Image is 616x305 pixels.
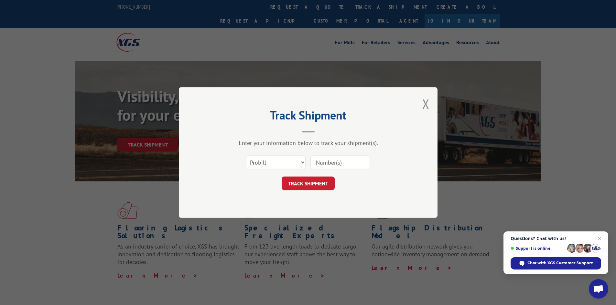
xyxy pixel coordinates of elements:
[422,95,429,112] button: Close modal
[310,156,370,169] input: Number(s)
[211,111,405,123] h2: Track Shipment
[596,235,603,242] span: Close chat
[589,279,608,299] div: Open chat
[282,177,335,190] button: TRACK SHIPMENT
[511,257,601,269] div: Chat with XGS Customer Support
[511,246,565,251] span: Support is online
[527,260,593,266] span: Chat with XGS Customer Support
[511,236,601,241] span: Questions? Chat with us!
[211,139,405,147] div: Enter your information below to track your shipment(s).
